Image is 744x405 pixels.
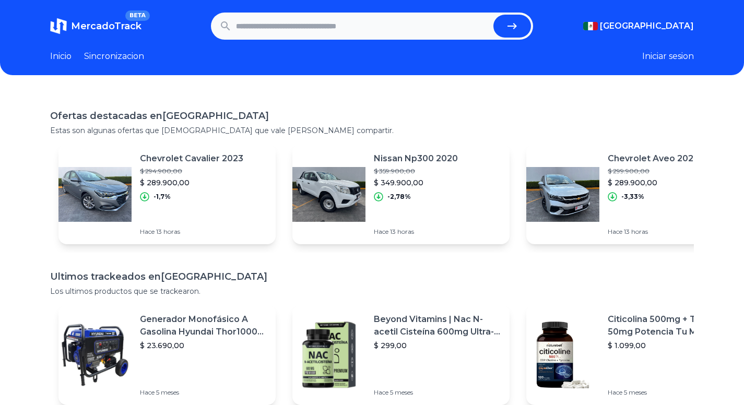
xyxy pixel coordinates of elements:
img: MercadoTrack [50,18,67,34]
a: Featured imageChevrolet Aveo 2024$ 299.900,00$ 289.900,00-3,33%Hace 13 horas [526,144,743,244]
p: Generador Monofásico A Gasolina Hyundai Thor10000 P 11.5 Kw [140,313,267,338]
span: [GEOGRAPHIC_DATA] [600,20,694,32]
p: Hace 13 horas [140,228,243,236]
p: Los ultimos productos que se trackearon. [50,286,694,296]
p: $ 1.099,00 [608,340,735,351]
p: $ 23.690,00 [140,340,267,351]
p: -3,33% [621,193,644,201]
a: Featured imageBeyond Vitamins | Nac N-acetil Cisteína 600mg Ultra-premium Con Inulina De Agave (p... [292,305,510,405]
a: Inicio [50,50,72,63]
p: $ 289.900,00 [608,177,700,188]
p: $ 359.900,00 [374,167,458,175]
p: $ 299,00 [374,340,501,351]
p: Hace 5 meses [140,388,267,397]
p: Hace 5 meses [608,388,735,397]
span: BETA [125,10,150,21]
p: Chevrolet Cavalier 2023 [140,152,243,165]
img: Mexico [583,22,598,30]
a: Sincronizacion [84,50,144,63]
p: Estas son algunas ofertas que [DEMOGRAPHIC_DATA] que vale [PERSON_NAME] compartir. [50,125,694,136]
p: $ 299.900,00 [608,167,700,175]
p: Beyond Vitamins | Nac N-acetil Cisteína 600mg Ultra-premium Con Inulina De Agave (prebiótico Natu... [374,313,501,338]
p: Hace 13 horas [608,228,700,236]
img: Featured image [58,158,132,231]
p: $ 349.900,00 [374,177,458,188]
p: Chevrolet Aveo 2024 [608,152,700,165]
p: -1,7% [153,193,171,201]
img: Featured image [292,318,365,391]
img: Featured image [292,158,365,231]
a: Featured imageGenerador Monofásico A Gasolina Hyundai Thor10000 P 11.5 Kw$ 23.690,00Hace 5 meses [58,305,276,405]
button: [GEOGRAPHIC_DATA] [583,20,694,32]
p: $ 294.900,00 [140,167,243,175]
p: Citicolina 500mg + Tirosina 50mg Potencia Tu Mente (120caps) Sabor Sin Sabor [608,313,735,338]
h1: Ultimos trackeados en [GEOGRAPHIC_DATA] [50,269,694,284]
h1: Ofertas destacadas en [GEOGRAPHIC_DATA] [50,109,694,123]
img: Featured image [526,318,599,391]
p: Hace 13 horas [374,228,458,236]
a: Featured imageChevrolet Cavalier 2023$ 294.900,00$ 289.900,00-1,7%Hace 13 horas [58,144,276,244]
p: Nissan Np300 2020 [374,152,458,165]
p: $ 289.900,00 [140,177,243,188]
a: Featured imageNissan Np300 2020$ 359.900,00$ 349.900,00-2,78%Hace 13 horas [292,144,510,244]
p: Hace 5 meses [374,388,501,397]
a: Featured imageCiticolina 500mg + Tirosina 50mg Potencia Tu Mente (120caps) Sabor Sin Sabor$ 1.099... [526,305,743,405]
button: Iniciar sesion [642,50,694,63]
p: -2,78% [387,193,411,201]
a: MercadoTrackBETA [50,18,141,34]
img: Featured image [58,318,132,391]
span: MercadoTrack [71,20,141,32]
img: Featured image [526,158,599,231]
